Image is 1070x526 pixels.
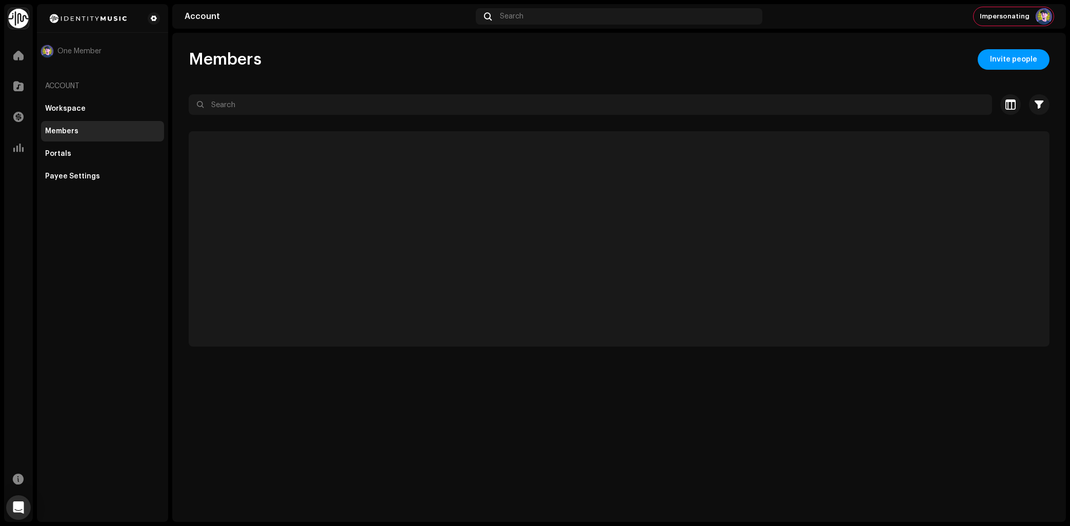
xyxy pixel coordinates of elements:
re-m-nav-item: Members [41,121,164,141]
img: 2d8271db-5505-4223-b535-acbbe3973654 [45,12,131,25]
img: f2555182-a0c4-45de-8436-1f24aec6d308 [41,45,53,57]
button: Invite people [978,49,1049,70]
re-m-nav-item: Payee Settings [41,166,164,187]
re-a-nav-header: Account [41,74,164,98]
div: Account [185,12,472,21]
div: Workspace [45,105,86,113]
div: Open Intercom Messenger [6,495,31,520]
img: 0f74c21f-6d1c-4dbc-9196-dbddad53419e [8,8,29,29]
div: Payee Settings [45,172,100,180]
span: Impersonating [980,12,1029,21]
div: Portals [45,150,71,158]
img: f2555182-a0c4-45de-8436-1f24aec6d308 [1036,8,1052,25]
div: Members [45,127,78,135]
span: One Member [57,47,102,55]
span: Members [189,49,261,70]
span: Search [500,12,523,21]
span: Invite people [990,49,1037,70]
re-m-nav-item: Portals [41,144,164,164]
input: Search [189,94,992,115]
re-m-nav-item: Workspace [41,98,164,119]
